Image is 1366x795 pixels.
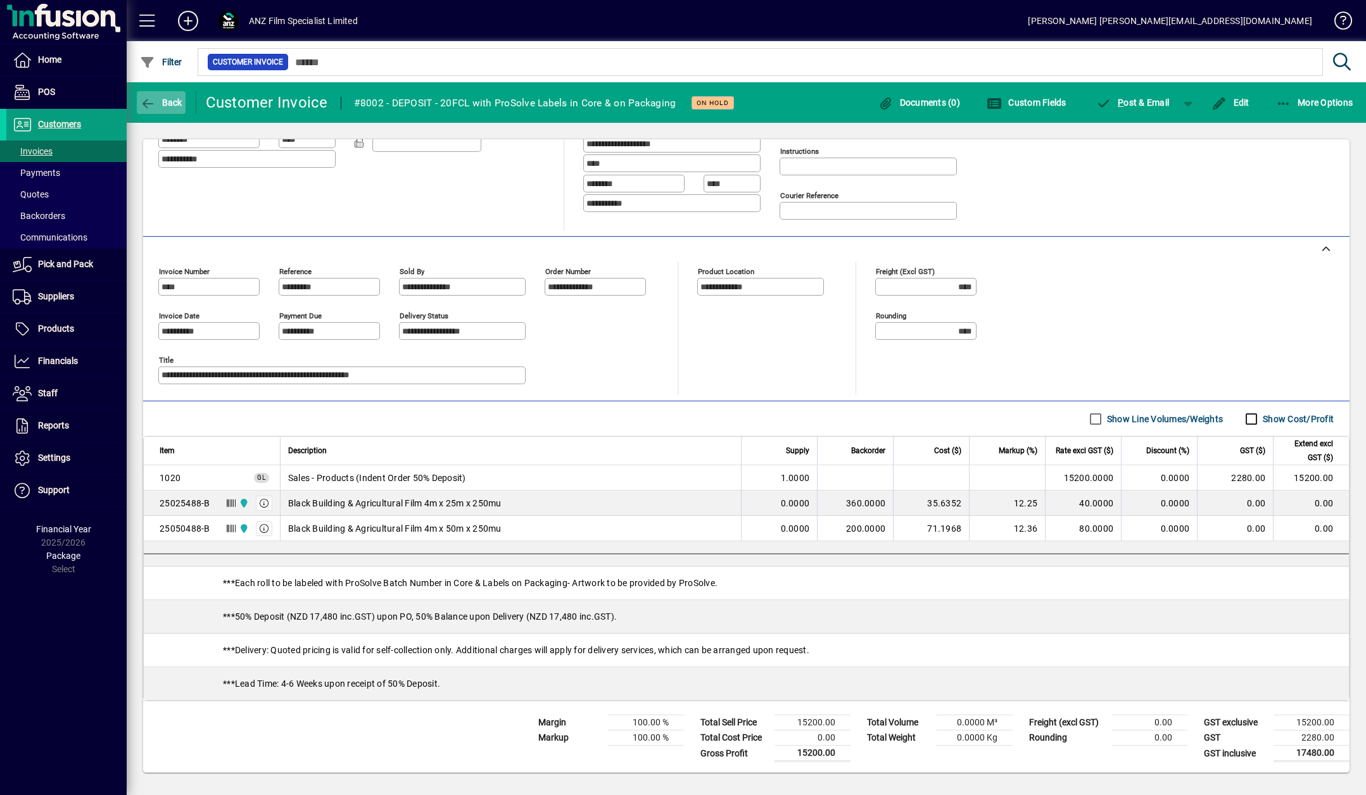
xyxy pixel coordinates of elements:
span: POS [38,87,55,97]
span: Backorders [13,211,65,221]
app-page-header-button: Back [127,91,196,114]
a: Home [6,44,127,76]
span: Suppliers [38,291,74,301]
label: Show Cost/Profit [1260,413,1334,425]
a: Products [6,313,127,345]
a: Knowledge Base [1325,3,1350,44]
span: Staff [38,388,58,398]
span: 360.0000 [846,497,885,510]
td: 12.36 [969,516,1045,541]
div: ANZ Film Specialist Limited [249,11,358,31]
td: Freight (excl GST) [1023,715,1111,730]
span: Products [38,323,74,334]
button: Profile [208,9,249,32]
td: Total Volume [861,715,937,730]
span: Custom Fields [987,97,1066,108]
mat-label: Courier Reference [780,191,838,200]
mat-label: Invoice number [159,267,210,276]
mat-label: Delivery status [400,311,448,320]
span: Sales - Products (Indent Order 50% Deposit) [288,472,466,484]
div: Customer Invoice [206,92,328,113]
button: Filter [137,51,186,73]
span: Customer Invoice [213,56,283,68]
span: Item [160,444,175,458]
span: Financial Year [36,524,91,534]
td: 15200.00 [775,715,851,730]
div: 40.0000 [1053,497,1113,510]
td: 15200.00 [1274,715,1350,730]
div: #8002 - DEPOSIT - 20FCL with ProSolve Labels in Core & on Packaging [354,93,676,113]
td: 0.00 [1197,491,1273,516]
div: [PERSON_NAME] [PERSON_NAME][EMAIL_ADDRESS][DOMAIN_NAME] [1028,11,1312,31]
mat-label: Invoice date [159,311,199,320]
td: GST [1198,730,1274,746]
td: 15200.00 [775,746,851,761]
span: Documents (0) [878,97,960,108]
button: Custom Fields [983,91,1070,114]
td: 0.00 [1273,516,1349,541]
mat-label: Payment due [279,311,322,320]
td: 12.25 [969,491,1045,516]
mat-label: Order number [545,267,591,276]
span: AKL Warehouse [236,522,250,535]
span: Black Building & Agricultural Film 4m x 25m x 250mu [288,497,502,510]
td: 0.0000 [1121,516,1197,541]
button: Documents (0) [875,91,963,114]
button: Post & Email [1090,91,1176,114]
span: Discount (%) [1146,444,1189,458]
span: P [1118,97,1123,108]
td: Total Weight [861,730,937,746]
span: Extend excl GST ($) [1281,437,1333,465]
span: 0.0000 [781,497,810,510]
span: Sales - Products [160,472,180,484]
td: 35.6352 [893,491,969,516]
span: Payments [13,168,60,178]
span: Black Building & Agricultural Film 4m x 50m x 250mu [288,522,502,535]
span: 0.0000 [781,522,810,535]
mat-label: Reference [279,267,312,276]
span: Reports [38,420,69,430]
a: Backorders [6,205,127,227]
td: 100.00 % [608,730,684,746]
td: Margin [532,715,608,730]
a: Suppliers [6,281,127,313]
span: Rate excl GST ($) [1056,444,1113,458]
td: Total Cost Price [694,730,775,746]
td: 0.00 [775,730,851,746]
a: Communications [6,227,127,248]
span: Markup (%) [999,444,1037,458]
td: Rounding [1023,730,1111,746]
td: 0.00 [1111,730,1187,746]
td: 0.00 [1197,516,1273,541]
span: Backorder [851,444,885,458]
td: 2280.00 [1197,465,1273,491]
span: Back [140,97,182,108]
div: ***Each roll to be labeled with ProSolve Batch Number in Core & Labels on Packaging- Artwork to b... [144,567,1349,599]
td: 100.00 % [608,715,684,730]
span: Supply [786,444,809,458]
span: GL [257,474,266,481]
a: Pick and Pack [6,249,127,280]
span: Description [288,444,327,458]
mat-label: Instructions [780,147,819,156]
div: 25025488-B [160,497,210,510]
button: Back [137,91,186,114]
mat-label: Sold by [400,267,424,276]
div: ***50% Deposit (NZD 17,480 inc.GST) upon PO, 50% Balance upon Delivery (NZD 17,480 inc.GST). [144,600,1349,633]
td: Total Sell Price [694,715,775,730]
label: Show Line Volumes/Weights [1104,413,1223,425]
a: Reports [6,410,127,442]
td: 0.0000 [1121,465,1197,491]
span: 200.0000 [846,522,885,535]
a: Settings [6,442,127,474]
span: Communications [13,232,87,242]
td: 0.0000 Kg [937,730,1013,746]
td: 0.00 [1111,715,1187,730]
span: Cost ($) [934,444,961,458]
td: Markup [532,730,608,746]
button: Add [168,9,208,32]
a: POS [6,77,127,108]
a: Staff [6,378,127,410]
span: More Options [1276,97,1353,108]
button: Edit [1208,91,1253,114]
